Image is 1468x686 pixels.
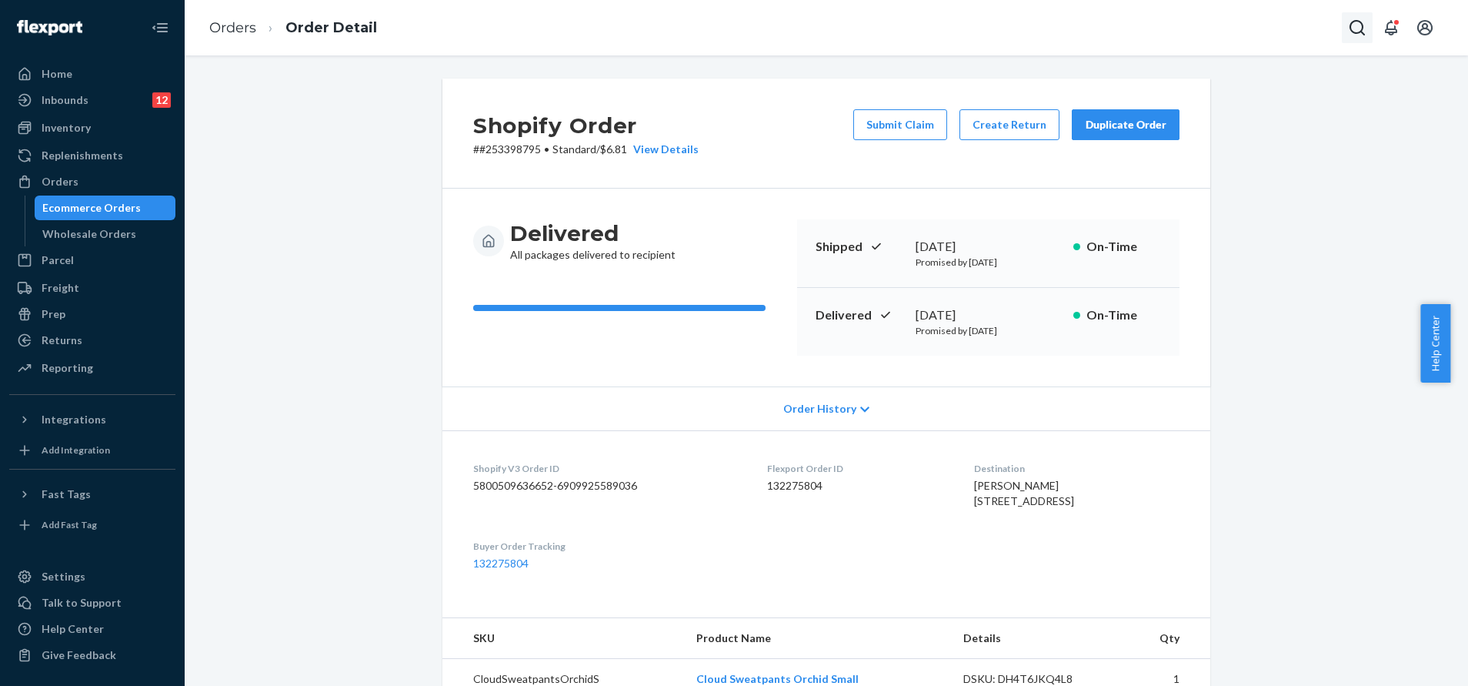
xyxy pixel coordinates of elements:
p: Promised by [DATE] [916,324,1061,337]
p: Delivered [816,306,903,324]
div: Reporting [42,360,93,376]
div: Replenishments [42,148,123,163]
p: Promised by [DATE] [916,256,1061,269]
button: Fast Tags [9,482,175,507]
div: Help Center [42,621,104,637]
th: Details [951,618,1120,659]
button: Open Search Box [1342,12,1373,43]
a: Inbounds12 [9,88,175,112]
th: SKU [442,618,684,659]
div: 12 [152,92,171,108]
p: On-Time [1086,306,1161,324]
div: [DATE] [916,306,1061,324]
button: Talk to Support [9,591,175,615]
p: On-Time [1086,238,1161,256]
a: Home [9,62,175,86]
a: Inventory [9,115,175,140]
th: Product Name [684,618,951,659]
a: Help Center [9,617,175,641]
button: Give Feedback [9,643,175,668]
a: Cloud Sweatpants Orchid Small [696,672,859,685]
dt: Destination [974,462,1179,475]
button: Integrations [9,407,175,432]
img: Flexport logo [17,20,82,35]
a: Returns [9,328,175,353]
a: Freight [9,276,175,300]
a: Reporting [9,356,175,380]
dt: Shopify V3 Order ID [473,462,742,475]
div: Add Fast Tag [42,518,97,531]
span: Support [31,11,86,25]
div: Give Feedback [42,648,116,663]
a: Order Detail [285,19,377,36]
button: Submit Claim [853,109,947,140]
div: Fast Tags [42,487,91,502]
div: Talk to Support [42,595,122,611]
p: # #253398795 / $6.81 [473,142,699,157]
div: Add Integration [42,443,110,457]
a: Ecommerce Orders [35,196,176,220]
div: All packages delivered to recipient [510,219,676,263]
a: 132275804 [473,557,529,570]
dt: Flexport Order ID [767,462,949,475]
button: Close Navigation [145,12,175,43]
div: Freight [42,280,79,296]
a: Replenishments [9,143,175,168]
div: Inbounds [42,92,88,108]
dd: 132275804 [767,478,949,494]
div: [DATE] [916,238,1061,256]
div: Integrations [42,412,106,427]
a: Orders [9,169,175,194]
button: Help Center [1420,304,1450,383]
p: Shipped [816,238,903,256]
ol: breadcrumbs [197,5,389,51]
div: Orders [42,174,78,189]
div: Prep [42,306,65,322]
span: Order History [783,401,856,417]
button: Create Return [959,109,1059,140]
span: [PERSON_NAME] [STREET_ADDRESS] [974,479,1074,507]
div: Inventory [42,120,91,136]
div: Returns [42,333,82,348]
a: Prep [9,302,175,326]
span: • [544,142,549,156]
h3: Delivered [510,219,676,247]
a: Settings [9,564,175,589]
span: Standard [552,142,596,156]
button: Open notifications [1376,12,1406,43]
a: Orders [209,19,256,36]
div: Settings [42,569,85,584]
button: View Details [627,142,699,157]
button: Duplicate Order [1072,109,1179,140]
div: Parcel [42,253,74,268]
div: Duplicate Order [1085,117,1166,132]
a: Wholesale Orders [35,222,176,246]
a: Parcel [9,248,175,273]
h2: Shopify Order [473,109,699,142]
a: Add Fast Tag [9,513,175,537]
th: Qty [1120,618,1210,659]
div: Wholesale Orders [42,226,136,242]
div: Ecommerce Orders [42,200,141,216]
dt: Buyer Order Tracking [473,540,742,553]
a: Add Integration [9,438,175,463]
div: Home [42,66,72,82]
dd: 5800509636652-6909925589036 [473,478,742,494]
button: Open account menu [1410,12,1440,43]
